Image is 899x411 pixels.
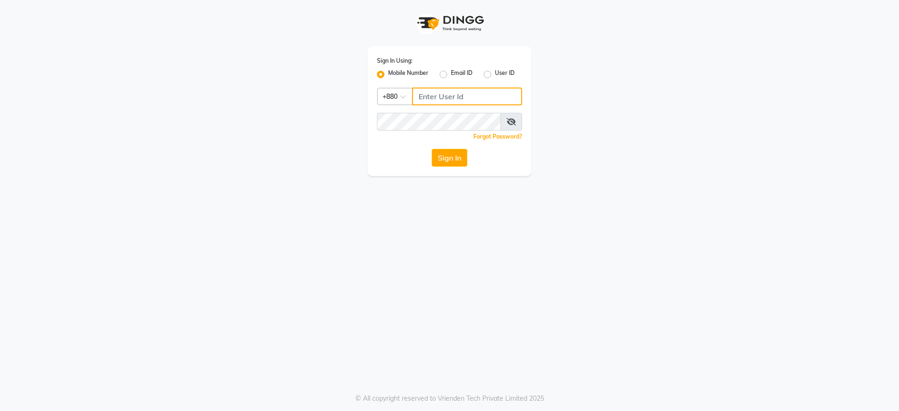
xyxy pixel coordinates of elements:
a: Forgot Password? [473,133,522,140]
input: Username [377,113,501,131]
input: Username [412,88,522,105]
label: Email ID [451,69,472,80]
label: User ID [495,69,515,80]
label: Sign In Using: [377,57,413,65]
img: logo1.svg [412,9,487,37]
button: Sign In [432,149,467,167]
label: Mobile Number [388,69,428,80]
